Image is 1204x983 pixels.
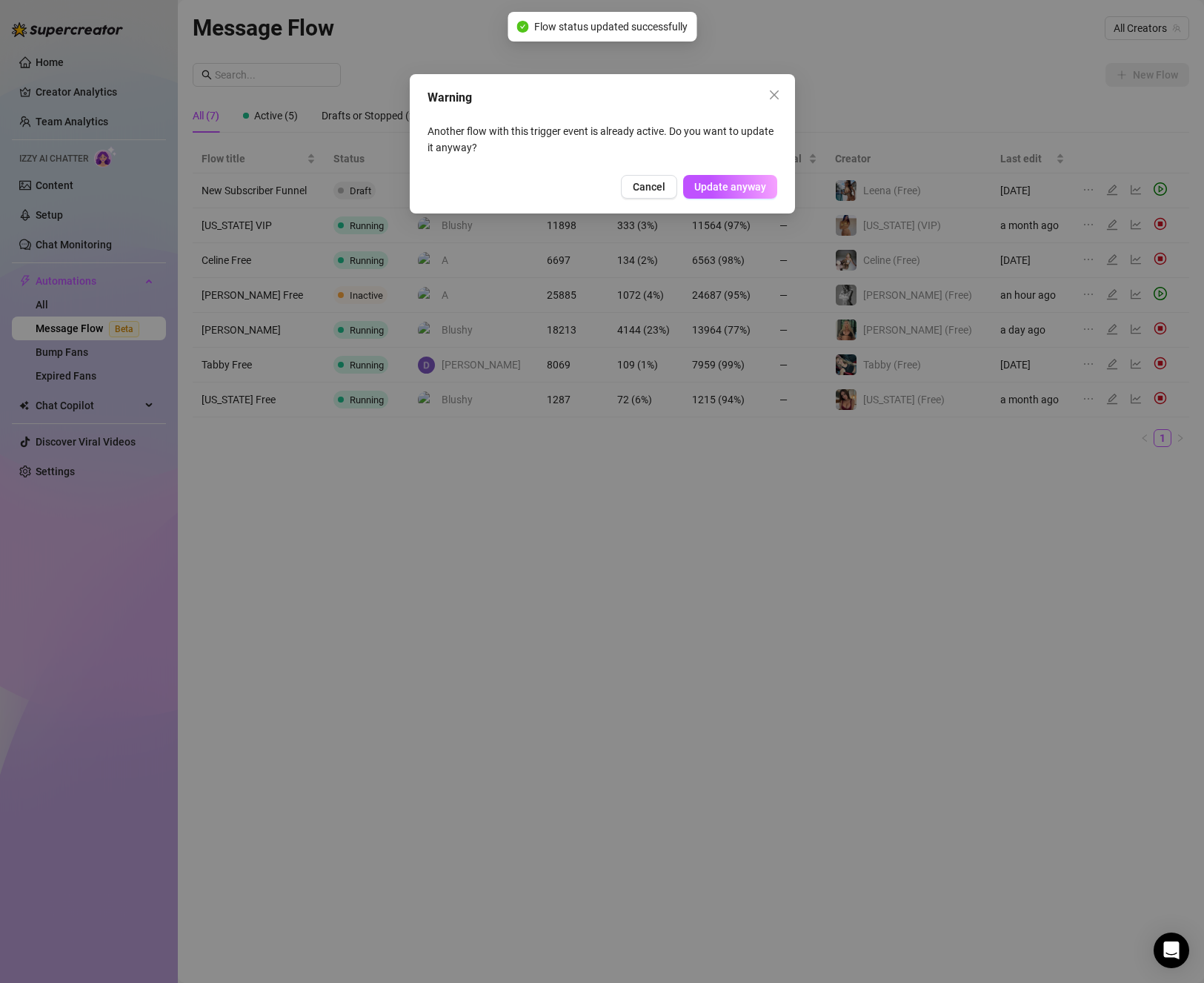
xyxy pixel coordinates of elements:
[428,123,777,156] p: Another flow with this trigger event is already active. Do you want to update it anyway?
[633,181,665,193] span: Cancel
[694,181,766,193] span: Update anyway
[621,175,677,199] button: Cancel
[762,83,786,107] button: Close
[768,89,780,101] span: close
[762,89,786,101] span: Close
[683,175,777,199] button: Update anyway
[516,21,528,33] span: check-circle
[428,89,777,107] div: Warning
[534,19,688,35] span: Flow status updated successfully
[1154,933,1189,968] div: Open Intercom Messenger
